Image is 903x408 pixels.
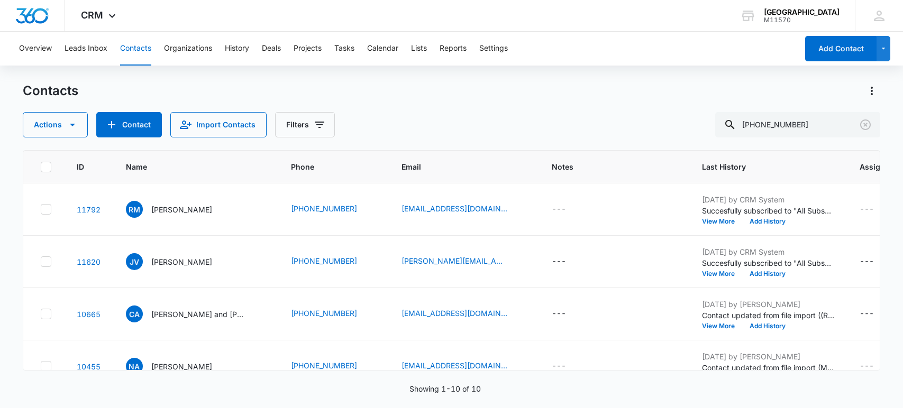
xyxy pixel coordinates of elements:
p: [PERSON_NAME] [151,256,212,267]
div: Email - yesenia.verdejo@gmail.com - Select to Edit Field [402,255,526,268]
div: Notes - - Select to Edit Field [552,360,585,373]
button: Leads Inbox [65,32,107,66]
button: Overview [19,32,52,66]
div: --- [860,360,874,373]
p: [DATE] by [PERSON_NAME] [702,351,834,362]
button: Projects [294,32,322,66]
a: [EMAIL_ADDRESS][DOMAIN_NAME] [402,203,507,214]
div: Notes - - Select to Edit Field [552,255,585,268]
div: --- [552,203,566,216]
span: Last History [702,161,819,172]
div: --- [860,255,874,268]
div: Name - nelly a acosta - Select to Edit Field [126,358,231,375]
div: Assigned To - - Select to Edit Field [860,255,893,268]
div: --- [860,308,874,320]
div: account name [764,8,840,16]
a: [PHONE_NUMBER] [291,360,357,371]
button: Clear [857,116,874,133]
div: Email - robin_migl@hotmail.com - Select to Edit Field [402,203,526,216]
a: Navigate to contact details page for Robin Migl [77,205,101,214]
button: Reports [440,32,467,66]
button: Lists [411,32,427,66]
span: Name [126,161,250,172]
div: Notes - - Select to Edit Field [552,203,585,216]
div: Assigned To - - Select to Edit Field [860,360,893,373]
button: View More [702,323,742,329]
button: Contacts [120,32,151,66]
a: Navigate to contact details page for Jorge Verdejo [77,257,101,266]
button: Calendar [367,32,398,66]
p: [PERSON_NAME] [151,204,212,215]
button: Add History [742,218,793,225]
p: [DATE] by CRM System [702,246,834,257]
button: Actions [863,82,880,99]
p: [PERSON_NAME] [151,361,212,372]
button: History [225,32,249,66]
span: Notes [552,161,677,172]
p: [DATE] by [PERSON_NAME] [702,299,834,310]
p: [PERSON_NAME] and [PERSON_NAME] [151,309,247,320]
div: --- [552,360,566,373]
div: --- [552,255,566,268]
div: Notes - - Select to Edit Field [552,308,585,320]
a: [EMAIL_ADDRESS][DOMAIN_NAME] [402,308,507,319]
p: Contact updated from file import ((R)M11570 - Alegria Gardens contact-form-small-2023-11-30 - con... [702,310,834,321]
button: Add History [742,271,793,277]
button: View More [702,271,742,277]
a: [PHONE_NUMBER] [291,308,357,319]
h1: Contacts [23,83,78,99]
div: account id [764,16,840,24]
button: Add Contact [96,112,162,137]
button: Import Contacts [170,112,267,137]
div: Phone - (713) 855-8322 - Select to Edit Field [291,308,376,320]
div: Email - theclinefelters@gmail.com - Select to Edit Field [402,308,526,320]
div: Assigned To - - Select to Edit Field [860,308,893,320]
span: CRM [81,10,103,21]
button: Deals [262,32,281,66]
p: Showing 1-10 of 10 [409,383,481,394]
button: Tasks [334,32,354,66]
div: Email - nellyaacosta@gmail.com - Select to Edit Field [402,360,526,373]
button: Settings [479,32,508,66]
p: Succesfully subscribed to "All Subscribers". [702,257,834,268]
button: View More [702,218,742,225]
a: [EMAIL_ADDRESS][DOMAIN_NAME] [402,360,507,371]
a: [PHONE_NUMBER] [291,255,357,266]
div: Name - Robin Migl - Select to Edit Field [126,201,231,218]
div: --- [860,203,874,216]
span: JV [126,253,143,270]
span: na [126,358,143,375]
span: Phone [291,161,361,172]
span: ID [77,161,85,172]
p: Contact updated from file import (M11570 - Alegria Gardenscontact-form-2023-11-30 - contact-form-... [702,362,834,373]
div: Phone - (713) 855-4771 - Select to Edit Field [291,203,376,216]
button: Organizations [164,32,212,66]
span: Email [402,161,511,172]
button: Actions [23,112,88,137]
div: --- [552,308,566,320]
a: [PERSON_NAME][EMAIL_ADDRESS][PERSON_NAME][DOMAIN_NAME] [402,255,507,266]
span: RM [126,201,143,218]
p: [DATE] by CRM System [702,194,834,205]
input: Search Contacts [715,112,880,137]
div: Name - Jorge Verdejo - Select to Edit Field [126,253,231,270]
button: Filters [275,112,335,137]
a: [PHONE_NUMBER] [291,203,357,214]
span: Ca [126,305,143,322]
div: Name - Chris and Mariela Clinefelter - Select to Edit Field [126,305,266,322]
a: Navigate to contact details page for Chris and Mariela Clinefelter [77,310,101,319]
a: Navigate to contact details page for nelly a acosta [77,362,101,371]
div: Phone - (713) 855-3972 - Select to Edit Field [291,255,376,268]
div: Assigned To - - Select to Edit Field [860,203,893,216]
div: Phone - (713) 855-1367 - Select to Edit Field [291,360,376,373]
button: Add History [742,323,793,329]
button: Add Contact [805,36,877,61]
p: Succesfully subscribed to "All Subscribers". [702,205,834,216]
